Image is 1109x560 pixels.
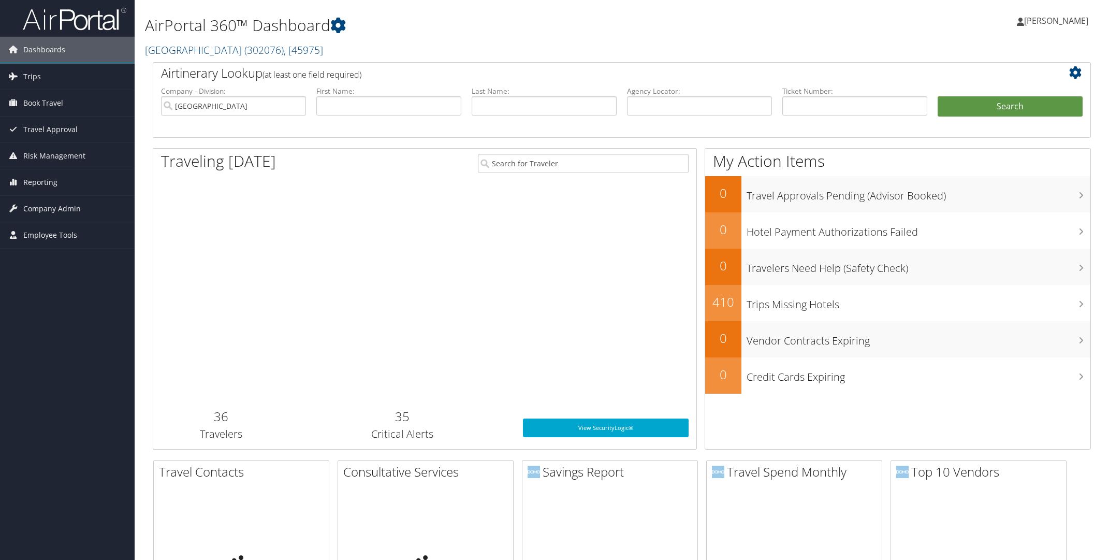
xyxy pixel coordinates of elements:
h2: 410 [705,293,741,311]
h2: Consultative Services [343,463,513,481]
h2: Top 10 Vendors [896,463,1066,481]
a: 410Trips Missing Hotels [705,285,1090,321]
h3: Credit Cards Expiring [747,365,1090,384]
h3: Travelers [161,427,281,441]
input: Search for Traveler [478,154,689,173]
label: Agency Locator: [627,86,772,96]
h2: 0 [705,329,741,347]
span: Company Admin [23,196,81,222]
a: 0Hotel Payment Authorizations Failed [705,212,1090,249]
span: [PERSON_NAME] [1024,15,1088,26]
h1: Traveling [DATE] [161,150,276,172]
a: View SecurityLogic® [523,419,689,437]
a: [PERSON_NAME] [1017,5,1099,36]
h1: My Action Items [705,150,1090,172]
a: [GEOGRAPHIC_DATA] [145,43,323,57]
label: Last Name: [472,86,617,96]
img: domo-logo.png [896,466,909,478]
img: domo-logo.png [528,466,540,478]
h2: Savings Report [528,463,697,481]
a: 0Vendor Contracts Expiring [705,321,1090,357]
h3: Travelers Need Help (Safety Check) [747,256,1090,276]
img: domo-logo.png [712,466,724,478]
img: airportal-logo.png [23,7,126,31]
h2: 0 [705,184,741,202]
h2: Airtinerary Lookup [161,64,1004,82]
h2: 0 [705,257,741,275]
span: Risk Management [23,143,85,169]
a: 0Credit Cards Expiring [705,357,1090,394]
h3: Travel Approvals Pending (Advisor Booked) [747,183,1090,203]
h3: Hotel Payment Authorizations Failed [747,220,1090,239]
h2: 35 [297,408,507,425]
h3: Vendor Contracts Expiring [747,328,1090,348]
a: 0Travel Approvals Pending (Advisor Booked) [705,176,1090,212]
span: Travel Approval [23,117,78,142]
h1: AirPortal 360™ Dashboard [145,15,781,36]
a: 0Travelers Need Help (Safety Check) [705,249,1090,285]
span: Trips [23,64,41,90]
span: Book Travel [23,90,63,116]
label: First Name: [316,86,461,96]
span: ( 302076 ) [244,43,284,57]
h2: 0 [705,221,741,238]
span: Employee Tools [23,222,77,248]
label: Company - Division: [161,86,306,96]
h2: Travel Contacts [159,463,329,481]
span: (at least one field required) [262,69,361,80]
button: Search [938,96,1083,117]
h3: Critical Alerts [297,427,507,441]
label: Ticket Number: [782,86,927,96]
h2: 36 [161,408,281,425]
h2: 0 [705,366,741,383]
span: , [ 45975 ] [284,43,323,57]
h2: Travel Spend Monthly [712,463,882,481]
span: Dashboards [23,37,65,63]
span: Reporting [23,169,57,195]
h3: Trips Missing Hotels [747,292,1090,312]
